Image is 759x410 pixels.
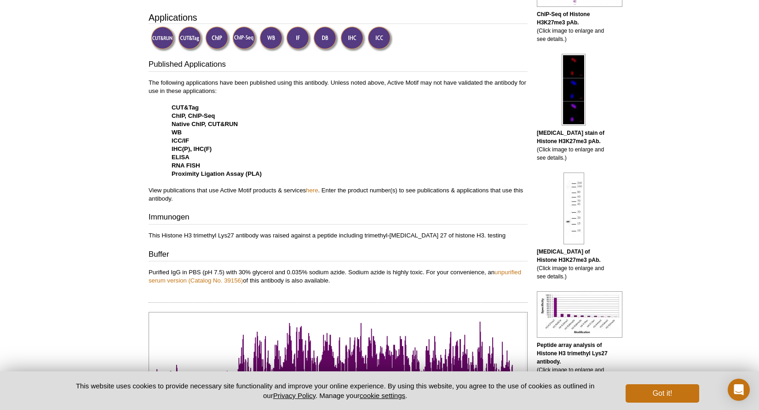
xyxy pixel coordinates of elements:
strong: IHC(P), IHC(F) [172,145,212,152]
strong: WB [172,129,182,136]
img: Western Blot Validated [259,26,285,52]
p: (Click image to enlarge and see details.) [537,248,610,281]
h3: Buffer [149,249,528,262]
strong: ELISA [172,154,190,161]
strong: ChIP, ChIP-Seq [172,112,215,119]
div: Open Intercom Messenger [728,379,750,401]
b: [MEDICAL_DATA] of Histone H3K27me3 pAb. [537,248,601,263]
strong: ICC/IF [172,137,189,144]
a: Privacy Policy [273,392,316,399]
img: Immunohistochemistry Validated [340,26,366,52]
b: Peptide array analysis of Histone H3 trimethyl Lys27 antibody. [537,342,608,365]
p: (Click image to enlarge and see details.) [537,129,610,162]
h3: Applications [149,11,528,24]
img: ChIP-Seq Validated [232,26,258,52]
img: Immunocytochemistry Validated [368,26,393,52]
strong: CUT&Tag [172,104,199,111]
img: CUT&RUN Validated [151,26,176,52]
strong: Proximity Ligation Assay (PLA) [172,170,262,177]
img: Histone H3 trimethyl Lys27 antibody specificity tested by peptide array analysis. [537,291,622,338]
a: here [306,187,318,194]
strong: RNA FISH [172,162,200,169]
b: [MEDICAL_DATA] stain of Histone H3K27me3 pAb. [537,130,604,144]
b: ChIP-Seq of Histone H3K27me3 pAb. [537,11,590,26]
p: (Click image to enlarge and see details). [537,341,610,382]
img: Immunofluorescence Validated [286,26,311,52]
img: ChIP Validated [205,26,230,52]
strong: Native ChIP, CUT&RUN [172,121,238,127]
img: Histone H3K27me3 antibody (pAb) tested by immunofluorescence. [562,54,586,126]
p: The following applications have been published using this antibody. Unless noted above, Active Mo... [149,79,528,203]
img: CUT&Tag Validated [178,26,203,52]
p: (Click image to enlarge and see details.) [537,10,610,43]
button: Got it! [626,384,699,403]
img: Histone H3K27me3 antibody (pAb) tested by Western blot. [563,173,584,244]
p: This website uses cookies to provide necessary site functionality and improve your online experie... [60,381,610,400]
h3: Published Applications [149,59,528,72]
img: Dot Blot Validated [313,26,339,52]
h3: Immunogen [149,212,528,225]
button: cookie settings [360,392,405,399]
p: This Histone H3 trimethyl Lys27 antibody was raised against a peptide including trimethyl-[MEDICA... [149,231,528,240]
p: Purified IgG in PBS (pH 7.5) with 30% glycerol and 0.035% sodium azide. Sodium azide is highly to... [149,268,528,285]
